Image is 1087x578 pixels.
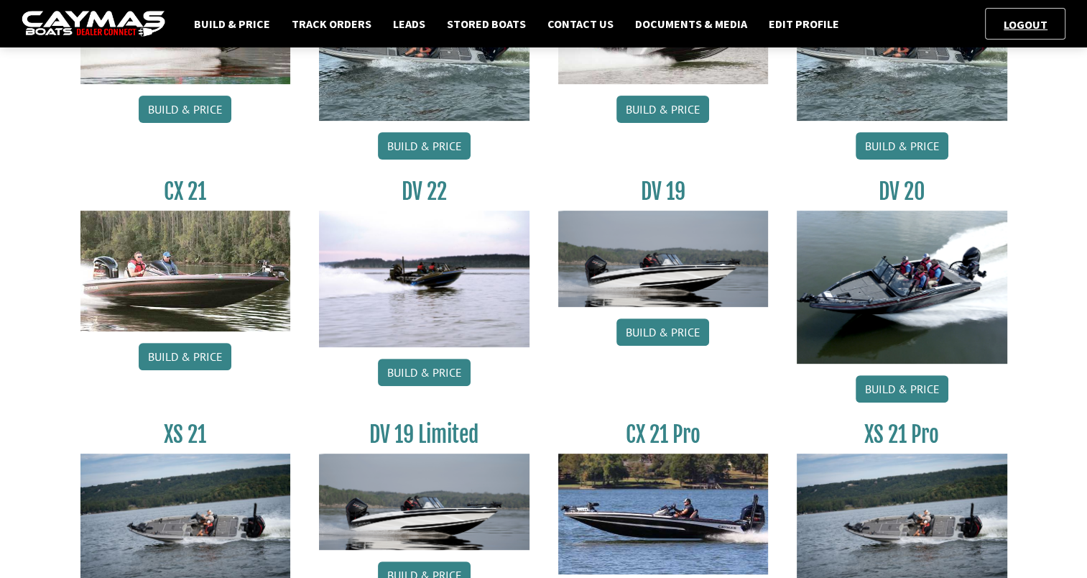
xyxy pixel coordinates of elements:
[797,178,1007,205] h3: DV 20
[628,14,754,33] a: Documents & Media
[797,421,1007,448] h3: XS 21 Pro
[285,14,379,33] a: Track Orders
[319,454,529,550] img: dv-19-ban_from_website_for_caymas_connect.png
[319,421,529,448] h3: DV 19 Limited
[319,178,529,205] h3: DV 22
[139,343,231,370] a: Build & Price
[856,375,948,403] a: Build & Price
[80,211,291,331] img: CX21_thumb.jpg
[558,211,769,307] img: dv-19-ban_from_website_for_caymas_connect.png
[616,318,709,346] a: Build & Price
[378,132,471,160] a: Build & Price
[80,178,291,205] h3: CX 21
[386,14,433,33] a: Leads
[187,14,277,33] a: Build & Price
[797,211,1007,364] img: DV_20_from_website_for_caymas_connect.png
[856,132,948,160] a: Build & Price
[139,96,231,123] a: Build & Price
[616,96,709,123] a: Build & Price
[440,14,533,33] a: Stored Boats
[319,211,529,347] img: DV22_original_motor_cropped_for_caymas_connect.jpg
[80,421,291,448] h3: XS 21
[762,14,846,33] a: Edit Profile
[558,178,769,205] h3: DV 19
[558,454,769,574] img: CX-21Pro_thumbnail.jpg
[22,11,165,37] img: caymas-dealer-connect-2ed40d3bc7270c1d8d7ffb4b79bf05adc795679939227970def78ec6f6c03838.gif
[558,421,769,448] h3: CX 21 Pro
[378,359,471,386] a: Build & Price
[540,14,621,33] a: Contact Us
[996,17,1055,32] a: Logout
